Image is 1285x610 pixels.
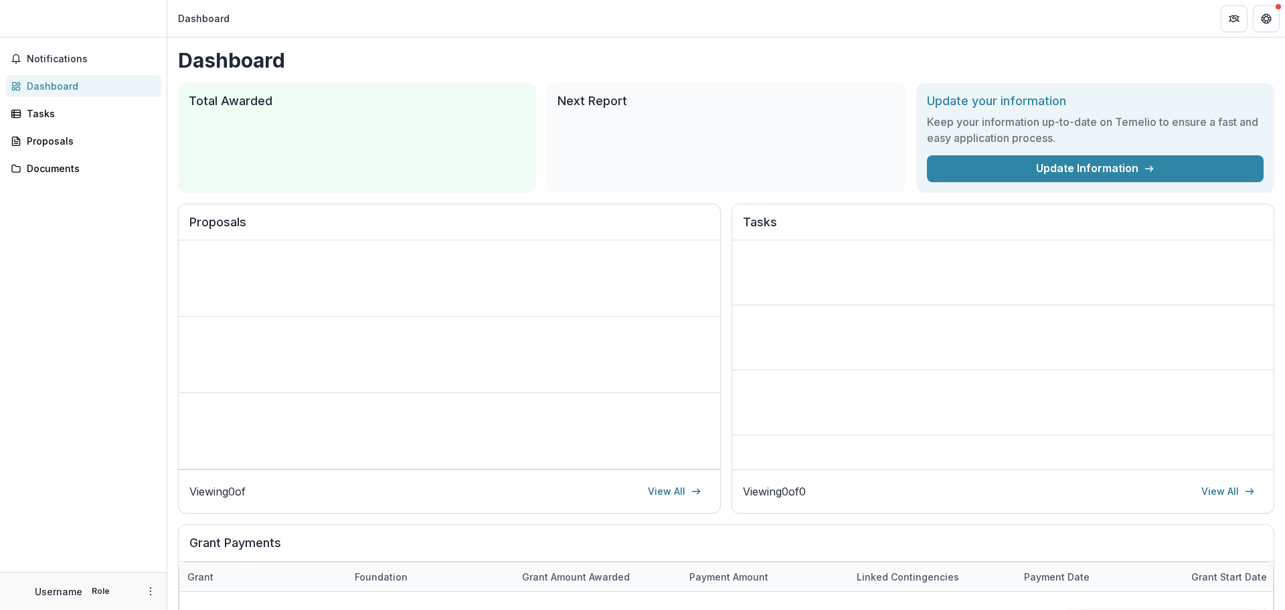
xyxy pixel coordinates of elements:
[27,106,151,121] div: Tasks
[5,157,161,179] a: Documents
[189,536,1263,561] h2: Grant Payments
[743,483,806,500] p: Viewing 0 of 0
[27,134,151,148] div: Proposals
[35,585,82,599] p: Username
[927,155,1264,182] a: Update Information
[1193,481,1263,502] a: View All
[1221,5,1248,32] button: Partners
[189,483,246,500] p: Viewing 0 of
[27,54,156,65] span: Notifications
[927,94,1264,108] h2: Update your information
[558,94,894,108] h2: Next Report
[27,161,151,175] div: Documents
[189,215,709,240] h2: Proposals
[5,75,161,97] a: Dashboard
[5,48,161,70] button: Notifications
[143,583,159,599] button: More
[178,48,1274,72] h1: Dashboard
[5,102,161,125] a: Tasks
[1253,5,1280,32] button: Get Help
[173,9,235,28] nav: breadcrumb
[88,585,114,597] p: Role
[27,79,151,93] div: Dashboard
[640,481,709,502] a: View All
[189,94,525,108] h2: Total Awarded
[5,130,161,152] a: Proposals
[743,215,1263,240] h2: Tasks
[927,114,1264,146] h3: Keep your information up-to-date on Temelio to ensure a fast and easy application process.
[178,11,230,25] div: Dashboard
